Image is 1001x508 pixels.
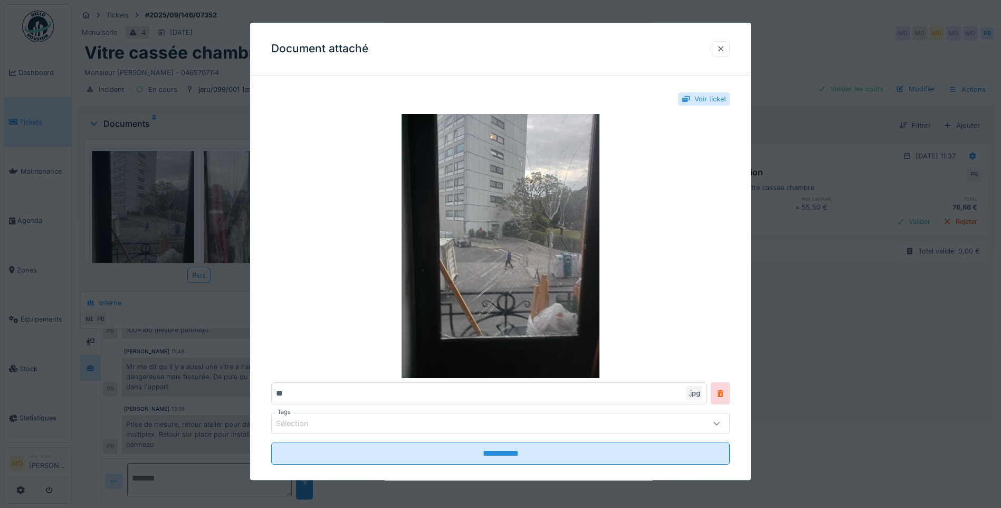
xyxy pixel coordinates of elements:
img: a3407def-909c-490c-bd0a-9ee9c6d43d0e-05.jpg [271,114,730,378]
div: Voir ticket [694,94,726,104]
div: .jpg [686,386,702,400]
label: Tags [275,408,293,417]
h3: Document attaché [271,42,368,55]
div: Sélection [276,418,323,430]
